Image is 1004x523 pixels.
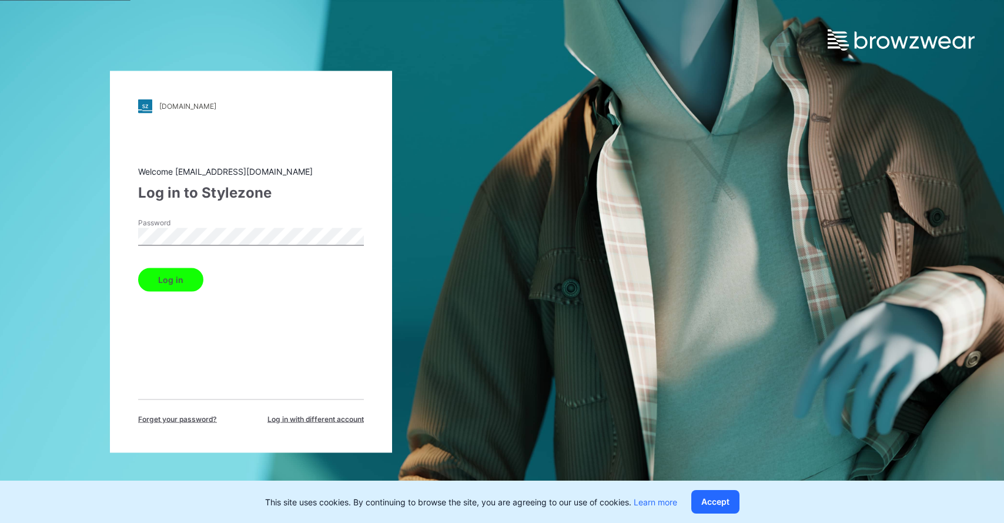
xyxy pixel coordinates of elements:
[138,165,364,177] div: Welcome [EMAIL_ADDRESS][DOMAIN_NAME]
[159,102,216,111] div: [DOMAIN_NAME]
[691,490,739,514] button: Accept
[138,182,364,203] div: Log in to Stylezone
[634,497,677,507] a: Learn more
[138,414,217,424] span: Forget your password?
[265,496,677,508] p: This site uses cookies. By continuing to browse the site, you are agreeing to our use of cookies.
[138,99,152,113] img: stylezone-logo.562084cfcfab977791bfbf7441f1a819.svg
[138,268,203,291] button: Log in
[138,217,220,228] label: Password
[267,414,364,424] span: Log in with different account
[138,99,364,113] a: [DOMAIN_NAME]
[828,29,975,51] img: browzwear-logo.e42bd6dac1945053ebaf764b6aa21510.svg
